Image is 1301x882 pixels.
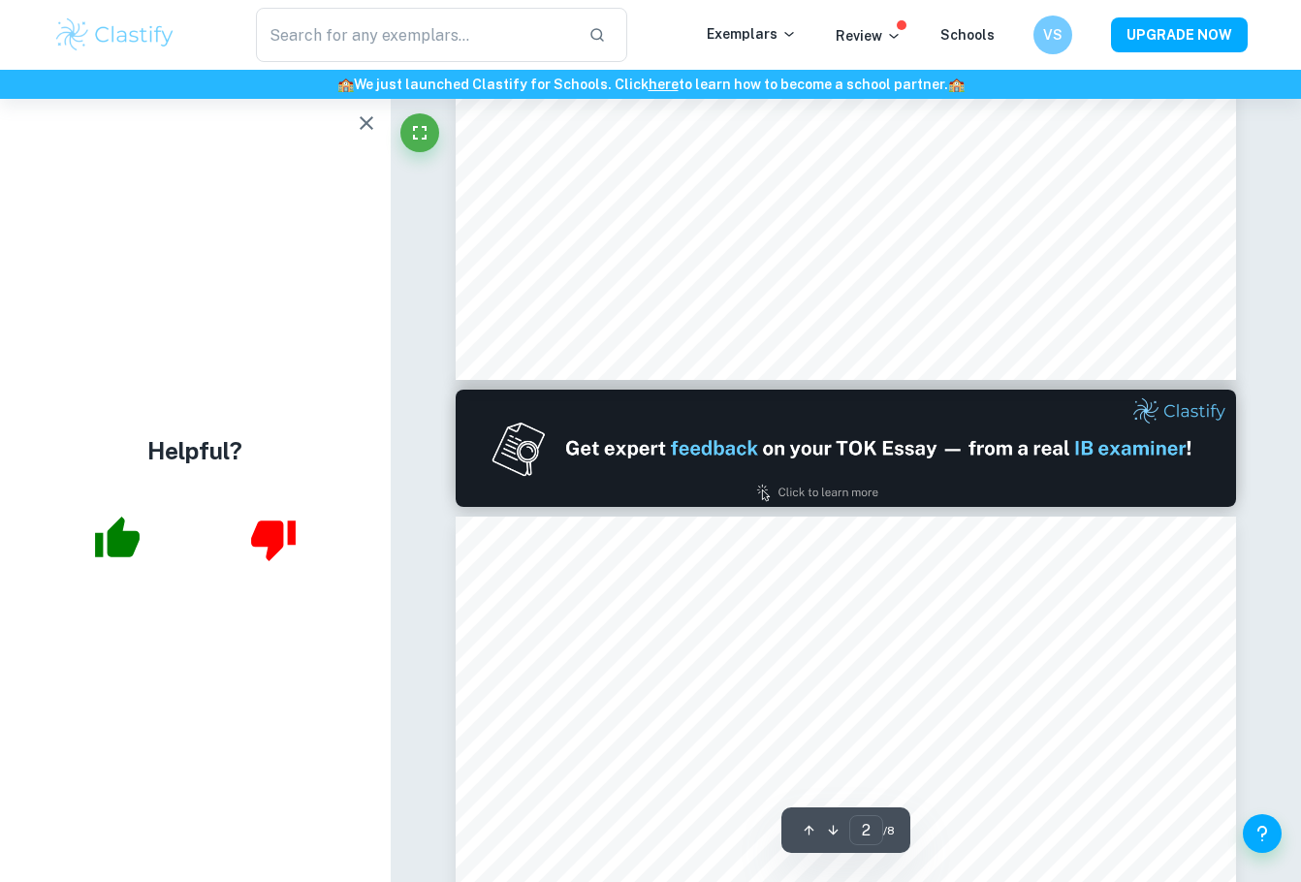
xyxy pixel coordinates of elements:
span: 🏫 [337,77,354,92]
h4: Helpful? [147,433,242,468]
h6: We just launched Clastify for Schools. Click to learn how to become a school partner. [4,74,1297,95]
img: Ad [456,390,1236,507]
p: Review [836,25,902,47]
span: / 8 [883,822,895,839]
button: VS [1033,16,1072,54]
span: 🏫 [948,77,965,92]
h6: VS [1042,24,1064,46]
button: Help and Feedback [1243,814,1282,853]
button: Fullscreen [400,113,439,152]
button: UPGRADE NOW [1111,17,1248,52]
img: Clastify logo [53,16,176,54]
input: Search for any exemplars... [256,8,573,62]
p: Exemplars [707,23,797,45]
a: here [649,77,679,92]
a: Schools [940,27,995,43]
